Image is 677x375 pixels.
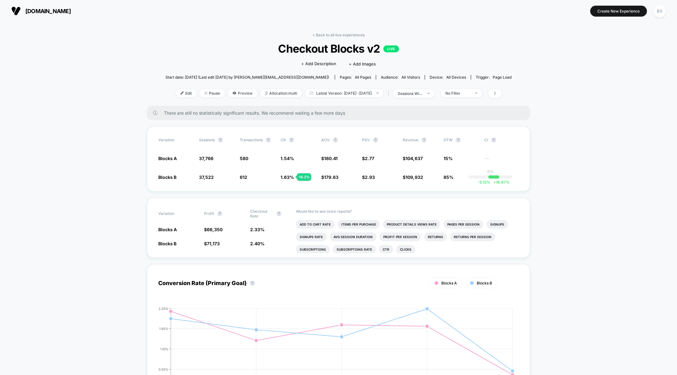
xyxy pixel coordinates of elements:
[11,6,21,16] img: Visually logo
[276,211,281,216] button: ?
[324,156,338,161] span: 180.41
[380,232,421,241] li: Profit Per Session
[321,138,330,142] span: AOV
[406,174,423,180] span: 109,932
[396,245,415,254] li: Clicks
[281,138,286,142] span: CR
[250,281,255,286] button: ?
[250,227,265,232] span: 2.33 %
[158,138,193,143] span: Variation
[301,61,336,67] span: + Add Description
[477,281,492,285] span: Blocks B
[422,138,427,143] button: ?
[176,89,197,97] span: Edit
[443,156,453,161] span: 15%
[486,220,508,229] li: Signups
[158,174,176,180] span: Blocks B
[456,138,461,143] button: ?
[443,138,478,143] span: OTW
[379,245,393,254] li: Ctr
[9,6,73,16] button: [DOMAIN_NAME]
[240,156,248,161] span: 580
[652,5,668,18] button: BS
[260,89,302,97] span: Allocation: multi
[164,110,517,116] span: There are still no statistically significant results. We recommend waiting a few more days
[362,138,370,142] span: PSV
[333,245,376,254] li: Subscriptions Rate
[250,209,273,218] span: Checkout Rate
[266,138,271,143] button: ?
[653,5,666,17] div: BS
[493,180,496,185] span: +
[321,156,338,161] span: $
[25,8,71,14] span: [DOMAIN_NAME]
[428,93,430,94] img: end
[381,75,420,80] div: Audience:
[281,156,294,161] span: 1.54 %
[204,241,220,246] span: $
[365,174,375,180] span: 2.93
[204,211,214,216] span: Profit
[204,91,207,95] img: end
[383,45,399,52] p: LIVE
[484,157,519,161] span: ---
[403,138,418,142] span: Revenue
[373,138,378,143] button: ?
[217,211,222,216] button: ?
[493,75,512,80] span: Page Load
[204,227,223,232] span: $
[362,174,375,180] span: $
[158,156,177,161] span: Blocks A
[403,174,423,180] span: $
[160,347,168,351] tspan: 1.10%
[450,232,495,241] li: Returns Per Session
[398,91,423,96] div: sessions with impression
[296,232,327,241] li: Signups Rate
[386,89,393,98] span: |
[159,367,168,371] tspan: 0.55%
[218,138,223,143] button: ?
[158,209,193,218] span: Variation
[183,42,494,55] span: Checkout Blocks v2
[207,227,223,232] span: 66,350
[297,173,311,181] div: + 6.2 %
[199,156,213,161] span: 37,766
[441,281,457,285] span: Blocks A
[296,209,519,214] p: Would like to see more reports?
[406,156,423,161] span: 104,637
[401,75,420,80] span: All Visitors
[478,180,490,185] span: -5.12 %
[383,220,440,229] li: Product Details Views Rate
[240,174,247,180] span: 612
[376,92,379,94] img: end
[491,138,496,143] button: ?
[333,138,338,143] button: ?
[487,169,494,174] p: 0%
[446,75,466,80] span: all devices
[200,89,225,97] span: Pause
[365,156,374,161] span: 2.77
[349,61,376,66] span: + Add Images
[281,174,294,180] span: 1.63 %
[475,92,477,94] img: end
[159,306,168,310] tspan: 2.20%
[199,174,214,180] span: 37,522
[445,91,470,96] div: No Filter
[228,89,257,97] span: Preview
[476,75,512,80] div: Trigger:
[590,6,647,17] button: Create New Experience
[240,138,263,142] span: Transactions
[289,138,294,143] button: ?
[424,232,447,241] li: Returns
[310,91,313,95] img: calendar
[207,241,220,246] span: 71,173
[355,75,371,80] span: all pages
[158,227,177,232] span: Blocks A
[362,156,374,161] span: $
[159,326,168,330] tspan: 1.65%
[338,220,380,229] li: Items Per Purchase
[265,91,268,95] img: rebalance
[296,245,330,254] li: Subscriptions
[199,138,215,142] span: Sessions
[324,174,338,180] span: 179.63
